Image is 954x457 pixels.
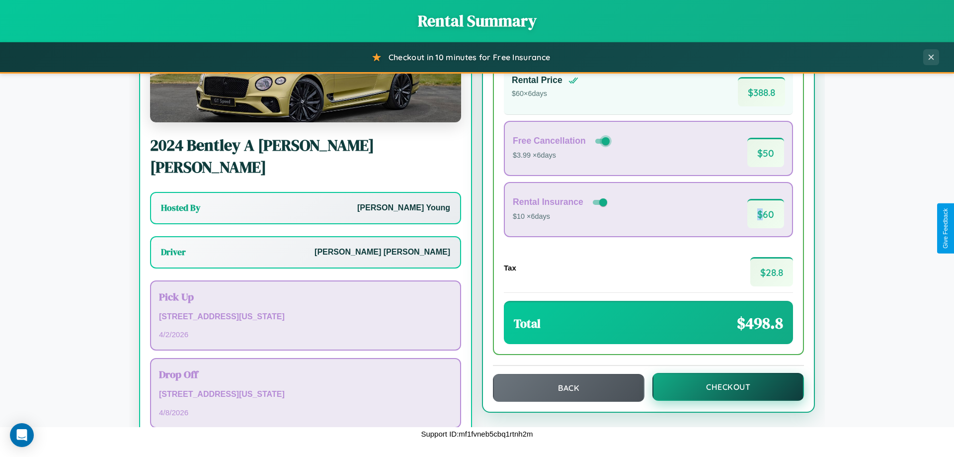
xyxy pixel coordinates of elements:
[357,201,450,215] p: [PERSON_NAME] Young
[421,427,533,441] p: Support ID: mf1fvneb5cbq1rtnh2m
[10,10,944,32] h1: Rental Summary
[737,312,783,334] span: $ 498.8
[159,406,452,419] p: 4 / 8 / 2026
[504,264,516,272] h4: Tax
[159,367,452,381] h3: Drop Off
[159,289,452,304] h3: Pick Up
[315,245,450,260] p: [PERSON_NAME] [PERSON_NAME]
[747,199,784,228] span: $ 60
[161,202,200,214] h3: Hosted By
[493,374,644,402] button: Back
[150,134,461,178] h2: 2024 Bentley A [PERSON_NAME] [PERSON_NAME]
[747,138,784,167] span: $ 50
[513,136,586,146] h4: Free Cancellation
[512,75,562,86] h4: Rental Price
[942,208,949,249] div: Give Feedback
[652,373,804,401] button: Checkout
[161,246,186,258] h3: Driver
[512,88,578,100] p: $ 60 × 6 days
[750,257,793,286] span: $ 28.8
[738,77,785,106] span: $ 388.8
[513,149,612,162] p: $3.99 × 6 days
[159,328,452,341] p: 4 / 2 / 2026
[159,310,452,324] p: [STREET_ADDRESS][US_STATE]
[10,423,34,447] div: Open Intercom Messenger
[513,210,609,223] p: $10 × 6 days
[159,387,452,402] p: [STREET_ADDRESS][US_STATE]
[514,315,541,332] h3: Total
[389,52,550,62] span: Checkout in 10 minutes for Free Insurance
[513,197,583,207] h4: Rental Insurance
